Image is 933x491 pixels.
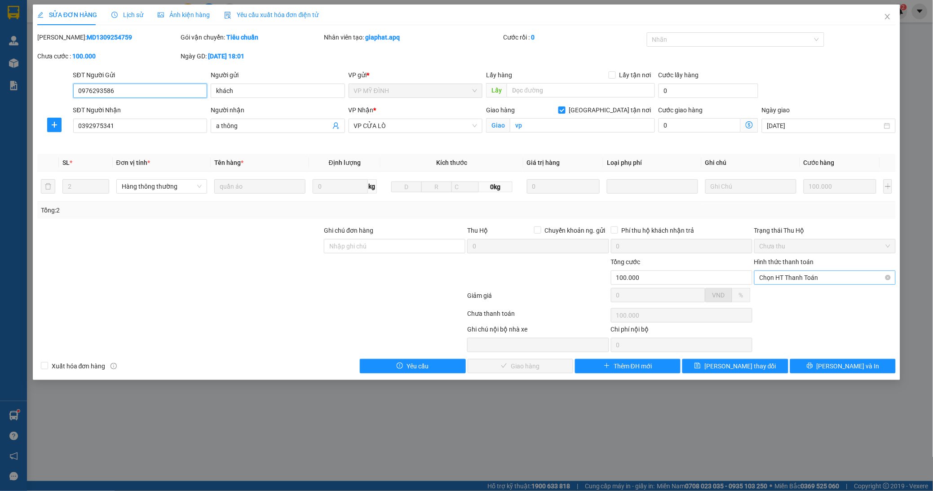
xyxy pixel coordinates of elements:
span: Chưa thu [760,239,890,253]
span: 0kg [479,181,513,192]
span: Giao [486,118,510,133]
span: VP MỸ ĐÌNH [354,84,478,97]
div: Người gửi [211,70,345,80]
input: D [391,181,422,192]
span: SỬA ĐƠN HÀNG [37,11,97,18]
input: 0 [527,179,600,194]
button: exclamation-circleYêu cầu [360,359,465,373]
span: [PERSON_NAME] thay đổi [704,361,776,371]
button: save[PERSON_NAME] thay đổi [682,359,788,373]
div: Gói vận chuyển: [181,32,322,42]
span: edit [37,12,44,18]
span: VP CỬA LÒ [354,119,478,133]
span: % [739,292,743,299]
span: Chọn HT Thanh Toán [760,271,890,284]
span: SL [62,159,70,166]
span: Thu Hộ [467,227,488,234]
span: Lịch sử [111,11,143,18]
span: Chuyển khoản ng. gửi [541,226,609,235]
div: Tổng: 2 [41,205,360,215]
span: Giá trị hàng [527,159,560,166]
button: printer[PERSON_NAME] và In [790,359,896,373]
span: Thêm ĐH mới [614,361,652,371]
div: VP gửi [349,70,483,80]
div: Giảm giá [466,291,610,306]
b: Tiêu chuẩn [226,34,258,41]
div: [PERSON_NAME]: [37,32,179,42]
th: Loại phụ phí [603,154,702,172]
input: C [451,181,479,192]
span: kg [368,179,377,194]
input: VD: Bàn, Ghế [214,179,305,194]
div: Ghi chú nội bộ nhà xe [467,324,609,338]
label: Hình thức thanh toán [754,258,814,265]
b: [DATE] 18:01 [208,53,244,60]
img: icon [224,12,231,19]
span: info-circle [111,363,117,369]
div: Chi phí nội bộ [611,324,752,338]
span: dollar-circle [746,121,753,128]
button: plusThêm ĐH mới [575,359,681,373]
input: Cước lấy hàng [659,84,758,98]
button: Close [875,4,900,30]
div: Chưa thanh toán [466,309,610,324]
b: giaphat.apq [365,34,400,41]
b: MD1309254759 [87,34,132,41]
span: picture [158,12,164,18]
input: Ngày giao [767,121,883,131]
label: Cước lấy hàng [659,71,699,79]
label: Ghi chú đơn hàng [324,227,373,234]
span: Tổng cước [611,258,641,265]
span: Xuất hóa đơn hàng [48,361,109,371]
span: Yêu cầu [407,361,429,371]
b: 100.000 [72,53,96,60]
span: Định lượng [329,159,361,166]
span: close-circle [885,275,891,280]
label: Ngày giao [762,106,790,114]
span: Phí thu hộ khách nhận trả [618,226,698,235]
input: R [421,181,452,192]
span: VND [712,292,725,299]
span: Yêu cầu xuất hóa đơn điện tử [224,11,319,18]
button: delete [41,179,55,194]
span: Giao hàng [486,106,515,114]
input: 0 [804,179,877,194]
button: plus [47,118,62,132]
span: Kích thước [436,159,467,166]
div: SĐT Người Nhận [73,105,208,115]
span: VP Nhận [349,106,374,114]
span: Đơn vị tính [116,159,150,166]
span: user-add [332,122,340,129]
div: Ngày GD: [181,51,322,61]
span: plus [48,121,61,128]
button: checkGiao hàng [468,359,573,373]
span: plus [604,363,610,370]
input: Dọc đường [507,83,654,97]
div: Chưa cước : [37,51,179,61]
input: Cước giao hàng [659,118,741,133]
span: [PERSON_NAME] và In [817,361,880,371]
div: Trạng thái Thu Hộ [754,226,896,235]
span: clock-circle [111,12,118,18]
button: plus [884,179,892,194]
span: close [884,13,891,20]
div: Cước rồi : [503,32,645,42]
span: printer [807,363,813,370]
div: SĐT Người Gửi [73,70,208,80]
span: Tên hàng [214,159,243,166]
div: Người nhận [211,105,345,115]
span: Ảnh kiện hàng [158,11,210,18]
span: Lấy hàng [486,71,512,79]
th: Ghi chú [702,154,800,172]
label: Cước giao hàng [659,106,703,114]
span: Hàng thông thường [122,180,202,193]
b: 0 [531,34,535,41]
span: exclamation-circle [397,363,403,370]
span: save [694,363,701,370]
span: Cước hàng [804,159,835,166]
span: Lấy [486,83,507,97]
span: [GEOGRAPHIC_DATA] tận nơi [566,105,655,115]
input: Ghi Chú [705,179,796,194]
div: Nhân viên tạo: [324,32,501,42]
span: Lấy tận nơi [616,70,655,80]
